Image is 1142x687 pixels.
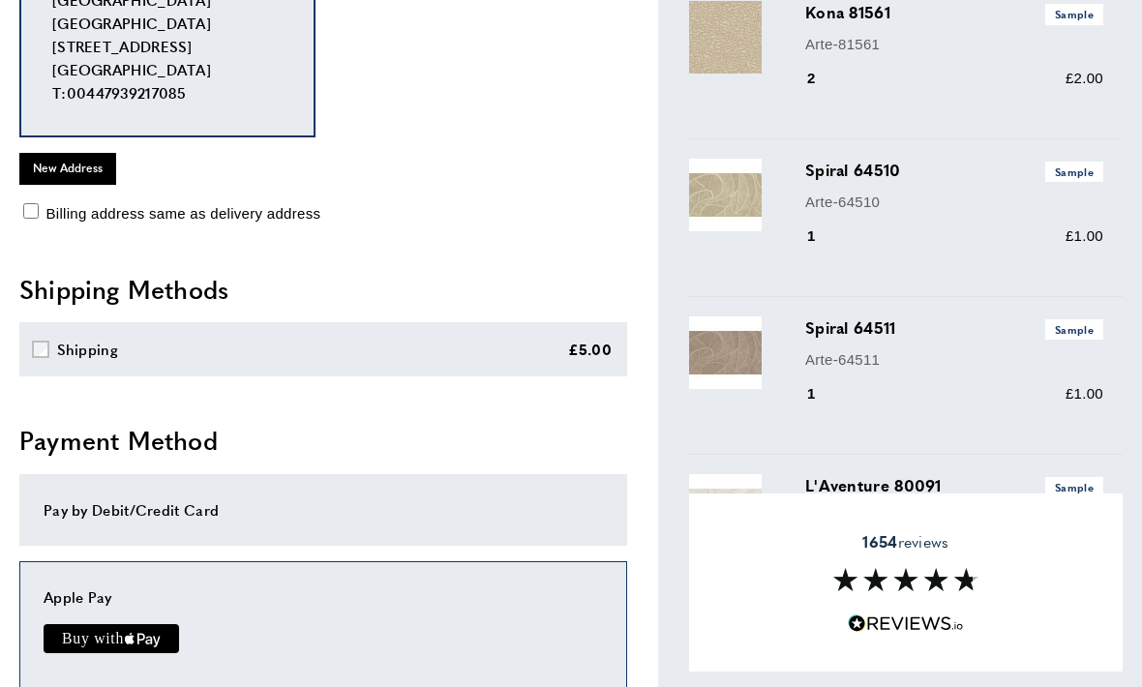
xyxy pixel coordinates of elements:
[1066,385,1103,402] span: £1.00
[805,474,1103,497] h3: L'Aventure 80091
[833,568,978,591] img: Reviews section
[1045,319,1103,340] span: Sample
[19,153,116,184] button: New Address
[689,474,762,547] img: L'Aventure 80091
[689,316,762,389] img: Spiral 64511
[805,67,843,90] div: 2
[19,272,627,307] h2: Shipping Methods
[1045,477,1103,497] span: Sample
[45,205,320,222] span: Billing address same as delivery address
[689,159,762,231] img: Spiral 64510
[805,1,1103,24] h3: Kona 81561
[805,348,1103,372] p: Arte-64511
[568,338,613,361] div: £5.00
[19,423,627,458] h2: Payment Method
[848,614,964,633] img: Reviews.io 5 stars
[67,82,186,103] a: 00447939217085
[1045,4,1103,24] span: Sample
[862,532,948,552] span: reviews
[805,224,843,248] div: 1
[805,159,1103,182] h3: Spiral 64510
[1066,70,1103,86] span: £2.00
[44,585,603,609] div: Apple Pay
[805,33,1103,56] p: Arte-81561
[1066,227,1103,244] span: £1.00
[1045,162,1103,182] span: Sample
[862,530,897,553] strong: 1654
[805,382,843,405] div: 1
[57,338,118,361] div: Shipping
[805,191,1103,214] p: Arte-64510
[689,1,762,74] img: Kona 81561
[805,316,1103,340] h3: Spiral 64511
[44,498,603,522] div: Pay by Debit/Credit Card
[23,203,39,219] input: Billing address same as delivery address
